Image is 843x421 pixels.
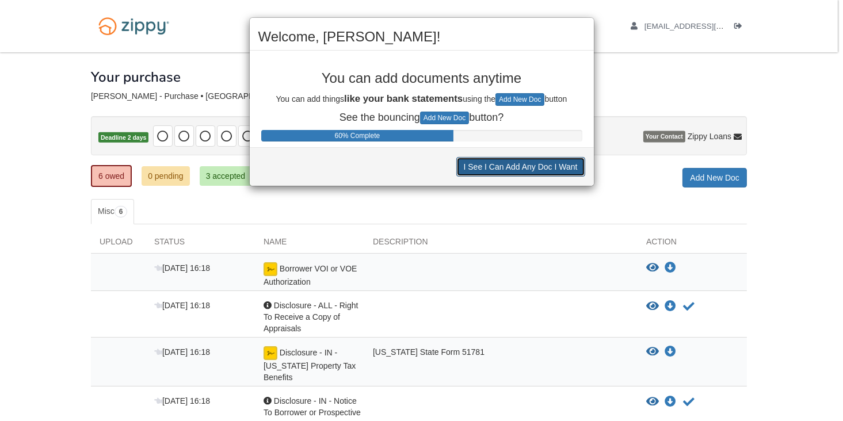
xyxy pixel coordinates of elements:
[258,112,585,124] p: See the bouncing button?
[344,93,463,104] b: like your bank statements
[261,130,454,141] div: Progress Bar
[456,157,585,177] button: I See I Can Add Any Doc I Want
[420,112,469,124] button: Add New Doc
[495,93,544,106] button: Add New Doc
[258,92,585,106] p: You can add things using the button
[258,29,585,44] h2: Welcome, [PERSON_NAME]!
[258,71,585,86] p: You can add documents anytime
